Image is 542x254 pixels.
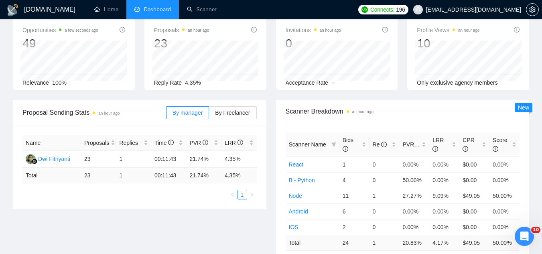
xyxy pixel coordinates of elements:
[144,6,171,13] span: Dashboard
[399,219,429,235] td: 0.00%
[339,203,369,219] td: 6
[514,27,520,33] span: info-circle
[352,110,374,114] time: an hour ago
[526,6,539,13] a: setting
[343,137,353,152] span: Bids
[52,79,67,86] span: 100%
[369,172,400,188] td: 0
[399,235,429,250] td: 20.83 %
[116,151,151,168] td: 1
[116,168,151,183] td: 1
[116,135,151,151] th: Replies
[339,235,369,250] td: 24
[120,27,125,33] span: info-circle
[493,146,498,152] span: info-circle
[186,168,221,183] td: 21.74 %
[22,79,49,86] span: Relevance
[489,188,520,203] td: 50.00%
[6,4,19,16] img: logo
[369,188,400,203] td: 1
[459,219,489,235] td: $0.00
[225,140,243,146] span: LRR
[215,110,250,116] span: By Freelancer
[518,104,529,111] span: New
[361,6,368,13] img: upwork-logo.png
[187,6,217,13] a: searchScanner
[151,168,187,183] td: 00:11:43
[228,190,238,199] button: left
[432,146,438,152] span: info-circle
[188,28,209,33] time: an hour ago
[250,192,254,197] span: right
[330,138,338,150] span: filter
[238,140,243,145] span: info-circle
[339,156,369,172] td: 1
[203,140,208,145] span: info-circle
[286,235,339,250] td: Total
[81,135,116,151] th: Proposals
[26,154,36,164] img: DF
[463,146,468,152] span: info-circle
[119,138,142,147] span: Replies
[399,203,429,219] td: 0.00%
[22,135,81,151] th: Name
[230,192,235,197] span: left
[458,28,479,33] time: an hour ago
[154,36,209,51] div: 23
[429,203,459,219] td: 0.00%
[339,188,369,203] td: 11
[289,224,298,230] a: IOS
[429,188,459,203] td: 9.09%
[417,25,479,35] span: Profile Views
[489,219,520,235] td: 0.00%
[339,172,369,188] td: 4
[238,190,247,199] li: 1
[289,208,308,215] a: Android
[459,235,489,250] td: $ 49.05
[417,36,479,51] div: 10
[154,79,182,86] span: Reply Rate
[526,6,538,13] span: setting
[38,154,70,163] div: Dwi Fitriyanti
[415,7,421,12] span: user
[320,28,341,33] time: an hour ago
[286,79,329,86] span: Acceptance Rate
[489,203,520,219] td: 0.00%
[189,140,208,146] span: PVR
[493,137,507,152] span: Score
[154,140,174,146] span: Time
[343,146,348,152] span: info-circle
[22,25,98,35] span: Opportunities
[22,168,81,183] td: Total
[531,227,540,233] span: 10
[94,6,118,13] a: homeHome
[373,141,387,148] span: Re
[173,110,203,116] span: By manager
[489,156,520,172] td: 0.00%
[134,6,140,12] span: dashboard
[370,5,394,14] span: Connects:
[168,140,174,145] span: info-circle
[151,151,187,168] td: 00:11:43
[417,79,498,86] span: Only exclusive agency members
[251,27,257,33] span: info-circle
[65,28,98,33] time: a few seconds ago
[429,172,459,188] td: 0.00%
[369,203,400,219] td: 0
[369,156,400,172] td: 0
[286,106,520,116] span: Scanner Breakdown
[429,235,459,250] td: 4.17 %
[515,227,534,246] iframe: Intercom live chat
[286,25,341,35] span: Invitations
[432,137,444,152] span: LRR
[289,141,326,148] span: Scanner Name
[247,190,257,199] button: right
[221,151,257,168] td: 4.35%
[186,151,221,168] td: 21.74%
[459,156,489,172] td: $0.00
[289,193,302,199] a: Node
[459,172,489,188] td: $0.00
[381,142,387,147] span: info-circle
[402,141,421,148] span: PVR
[396,5,405,14] span: 196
